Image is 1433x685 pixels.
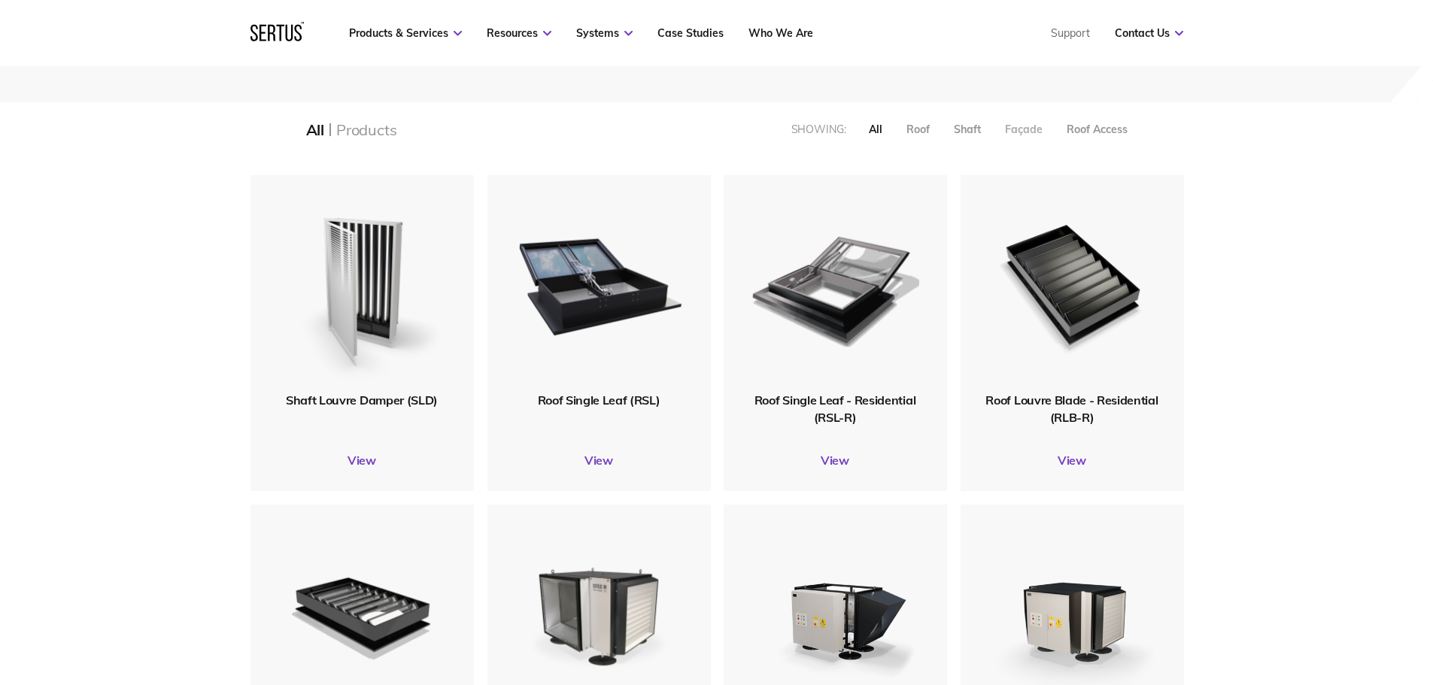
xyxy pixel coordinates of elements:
a: Support [1051,26,1090,40]
span: Roof Single Leaf - Residential (RSL-R) [754,393,915,424]
a: Products & Services [349,26,462,40]
a: Contact Us [1115,26,1183,40]
span: Roof Louvre Blade - Residential (RLB-R) [985,393,1158,424]
a: Resources [487,26,551,40]
span: Roof Single Leaf (RSL) [538,393,660,408]
div: All [869,123,882,136]
a: View [250,453,474,468]
a: Who We Are [748,26,813,40]
a: View [961,453,1184,468]
div: Façade [1005,123,1043,136]
span: Shaft Louvre Damper (SLD) [286,393,438,408]
a: Case Studies [657,26,724,40]
iframe: Chat Widget [1358,613,1433,685]
a: View [724,453,947,468]
div: Showing: [791,123,846,136]
a: View [487,453,711,468]
div: Shaft [954,123,981,136]
div: Roof Access [1067,123,1128,136]
div: All [306,120,324,139]
div: Products [336,120,396,139]
div: Roof [906,123,930,136]
a: Systems [576,26,633,40]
